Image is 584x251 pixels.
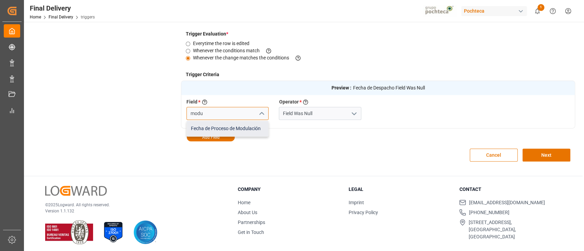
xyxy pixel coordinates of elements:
label: Whenever the change matches the conditions [193,54,307,61]
a: Privacy Policy [349,210,378,215]
div: Final Delivery [30,3,95,13]
a: Home [30,15,41,19]
img: AICPA SOC [133,220,157,244]
h3: Company [238,186,340,193]
h4: Trigger Criteria [181,71,575,78]
span: 1 [537,4,544,11]
label: Field [186,98,197,106]
div: Fecha de Proceso de Modulación [187,121,268,136]
a: Final Delivery [49,15,73,19]
button: close menu [256,108,266,119]
button: Next [522,149,570,162]
a: About Us [238,210,257,215]
a: Partnerships [238,220,265,225]
img: pochtecaImg.jpg_1689854062.jpg [423,5,457,17]
strong: Preview : [332,84,351,92]
div: Pochteca [461,6,527,16]
label: Everytime the row is edited [193,40,254,47]
span: [PHONE_NUMBER] [469,209,509,216]
h3: Legal [349,186,451,193]
a: Get in Touch [238,229,264,235]
img: ISO 27001 Certification [101,220,125,244]
p: Version 1.1.132 [45,208,221,214]
input: Type to search/select [279,107,361,120]
a: Home [238,200,250,205]
span: [EMAIL_ADDRESS][DOMAIN_NAME] [469,199,545,206]
span: Fecha de Despacho Field Was Null [353,84,425,92]
button: Help Center [545,3,560,19]
h4: Trigger Evaluation [181,30,575,38]
img: Logward Logo [45,186,107,196]
span: [STREET_ADDRESS], [GEOGRAPHIC_DATA], [GEOGRAPHIC_DATA] [469,219,561,240]
button: Pochteca [461,4,530,17]
label: Whenever the conditions match [193,47,277,54]
p: © 2025 Logward. All rights reserved. [45,202,221,208]
button: Add Field [187,133,235,141]
a: Imprint [349,200,364,205]
button: open menu [348,108,359,119]
button: Cancel [470,149,518,162]
label: Operator [279,98,298,106]
input: Type to search/select [186,107,269,120]
img: ISO 9001 & ISO 14001 Certification [45,220,93,244]
h3: Contact [459,186,561,193]
button: show 1 new notifications [530,3,545,19]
